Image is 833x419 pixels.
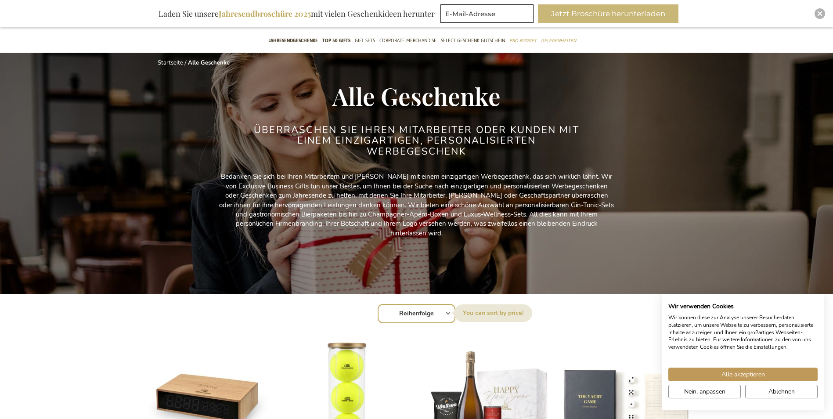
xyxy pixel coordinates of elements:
button: Jetzt Broschüre herunterladen [538,4,678,23]
p: Bedanken Sie sich bei Ihren Mitarbeitern und [PERSON_NAME] mit einem einzigartigen Werbegeschenk,... [219,172,614,238]
h2: ÜBERRASCHEN SIE IHREN MITARBEITER ODER KUNDEN MIT EINEM EINZIGARTIGEN, PERSONALISIERTEN WERBEGESC... [252,125,581,157]
span: TOP 50 Gifts [322,36,350,45]
span: Ablehnen [768,387,795,396]
span: Jahresendgeschenke [269,36,318,45]
h2: Wir verwenden Cookies [668,303,818,311]
button: cookie Einstellungen anpassen [668,385,741,398]
span: Select Geschenk Gutschein [441,36,505,45]
input: E-Mail-Adresse [440,4,534,23]
span: Alle akzeptieren [721,370,765,379]
button: Akzeptieren Sie alle cookies [668,368,818,381]
button: Alle verweigern cookies [745,385,818,398]
div: Close [815,8,825,19]
span: Alle Geschenke [332,79,501,112]
span: Corporate Merchandise [379,36,436,45]
span: Pro Budget [509,36,537,45]
label: Sortieren nach [454,304,532,322]
img: Close [817,11,822,16]
span: Gelegenheiten [541,36,576,45]
b: Jahresendbroschüre 2025 [219,8,311,19]
form: marketing offers and promotions [440,4,536,25]
span: Nein, anpassen [684,387,725,396]
strong: Alle Geschenke [188,59,230,67]
a: Startseite [158,59,183,67]
span: Gift Sets [355,36,375,45]
p: Wir können diese zur Analyse unserer Besucherdaten platzieren, um unsere Webseite zu verbessern, ... [668,314,818,351]
div: Laden Sie unsere mit vielen Geschenkideen herunter [155,4,439,23]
